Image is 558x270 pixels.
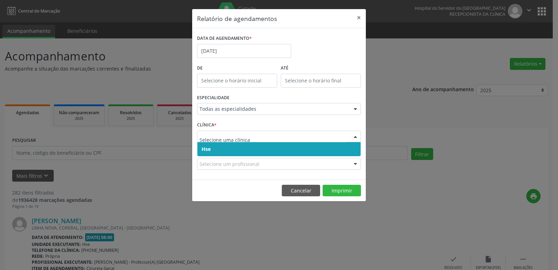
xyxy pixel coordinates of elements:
input: Selecione o horário final [281,74,361,88]
span: Hse [202,146,211,152]
label: De [197,63,277,74]
button: Imprimir [323,185,361,197]
input: Selecione o horário inicial [197,74,277,88]
span: Todas as especialidades [199,105,347,112]
label: ATÉ [281,63,361,74]
button: Close [352,9,366,26]
input: Selecione uma data ou intervalo [197,44,291,58]
label: CLÍNICA [197,120,217,131]
input: Selecione uma clínica [199,133,347,147]
label: DATA DE AGENDAMENTO [197,33,252,44]
span: Selecione um profissional [199,160,259,168]
button: Cancelar [282,185,320,197]
h5: Relatório de agendamentos [197,14,277,23]
label: ESPECIALIDADE [197,93,229,103]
